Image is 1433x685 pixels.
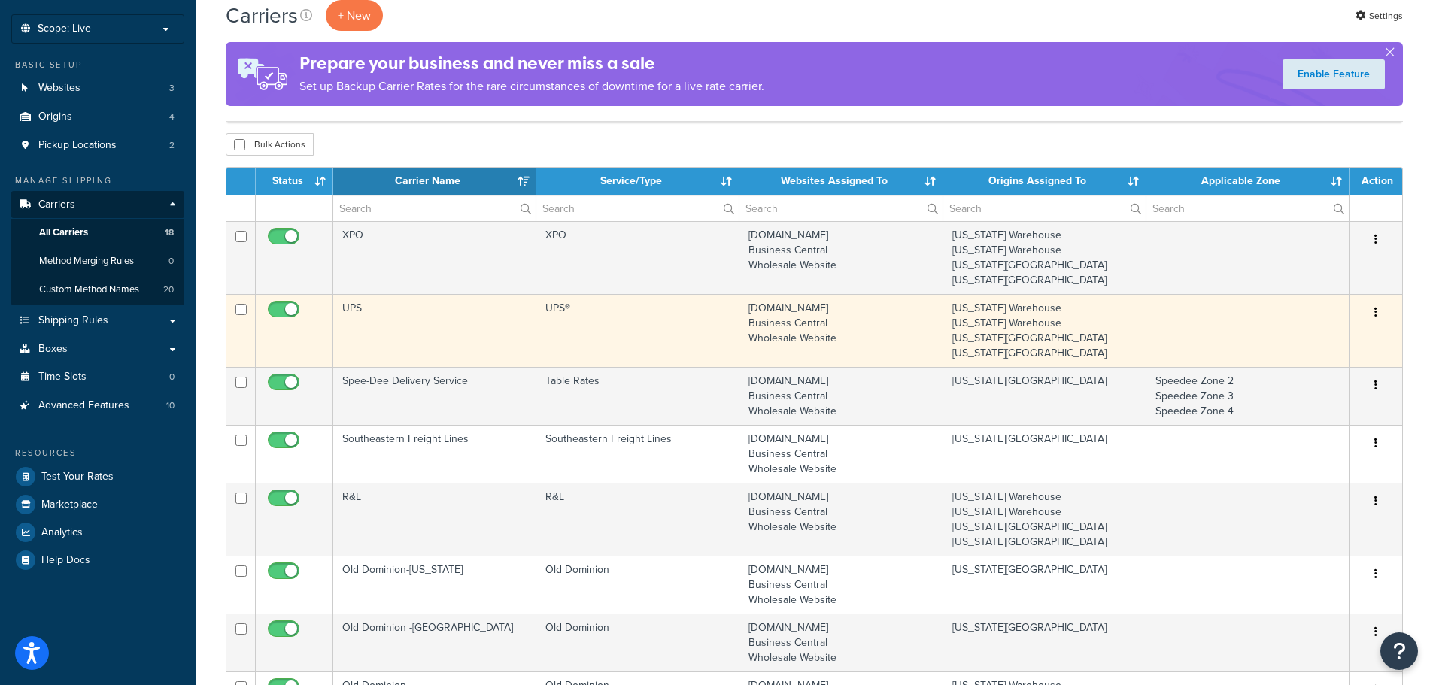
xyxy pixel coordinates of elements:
td: [US_STATE][GEOGRAPHIC_DATA] [943,556,1146,614]
td: [DOMAIN_NAME] Business Central Wholesale Website [739,483,943,556]
td: [DOMAIN_NAME] Business Central Wholesale Website [739,425,943,483]
td: [US_STATE] Warehouse [US_STATE] Warehouse [US_STATE][GEOGRAPHIC_DATA] [US_STATE][GEOGRAPHIC_DATA] [943,221,1146,294]
input: Search [536,195,739,221]
a: Websites 3 [11,74,184,102]
input: Search [333,195,536,221]
span: 10 [166,399,175,412]
td: Old Dominion-[US_STATE] [333,556,536,614]
a: Shipping Rules [11,307,184,335]
span: 4 [169,111,175,123]
button: Open Resource Center [1380,632,1418,670]
li: Custom Method Names [11,276,184,304]
div: Manage Shipping [11,174,184,187]
td: [US_STATE][GEOGRAPHIC_DATA] [943,367,1146,425]
td: [DOMAIN_NAME] Business Central Wholesale Website [739,367,943,425]
a: Help Docs [11,547,184,574]
input: Search [943,195,1146,221]
td: XPO [536,221,739,294]
img: ad-rules-rateshop-fe6ec290ccb7230408bd80ed9643f0289d75e0ffd9eb532fc0e269fcd187b520.png [226,42,299,106]
input: Search [739,195,942,221]
a: All Carriers 18 [11,219,184,247]
p: Set up Backup Carrier Rates for the rare circumstances of downtime for a live rate carrier. [299,76,764,97]
td: [DOMAIN_NAME] Business Central Wholesale Website [739,294,943,367]
span: Time Slots [38,371,87,383]
td: [DOMAIN_NAME] Business Central Wholesale Website [739,614,943,671]
span: Scope: Live [38,23,91,35]
a: Enable Feature [1283,59,1385,89]
td: [US_STATE] Warehouse [US_STATE] Warehouse [US_STATE][GEOGRAPHIC_DATA] [US_STATE][GEOGRAPHIC_DATA] [943,483,1146,556]
a: Boxes [11,335,184,363]
span: Advanced Features [38,399,129,412]
span: Method Merging Rules [39,255,134,268]
td: Old Dominion [536,614,739,671]
span: Pickup Locations [38,139,117,152]
th: Applicable Zone: activate to sort column ascending [1146,168,1350,195]
span: Help Docs [41,554,90,567]
span: Boxes [38,343,68,356]
span: Origins [38,111,72,123]
span: Analytics [41,526,83,539]
td: [DOMAIN_NAME] Business Central Wholesale Website [739,556,943,614]
a: Advanced Features 10 [11,392,184,420]
td: Speedee Zone 2 Speedee Zone 3 Speedee Zone 4 [1146,367,1350,425]
th: Service/Type: activate to sort column ascending [536,168,739,195]
td: Southeastern Freight Lines [333,425,536,483]
button: Bulk Actions [226,133,314,156]
span: Carriers [38,199,75,211]
span: 20 [163,283,174,296]
a: Settings [1356,5,1403,26]
td: Southeastern Freight Lines [536,425,739,483]
li: Method Merging Rules [11,247,184,275]
li: Time Slots [11,363,184,391]
span: Marketplace [41,499,98,511]
div: Basic Setup [11,59,184,71]
td: R&L [333,483,536,556]
a: Time Slots 0 [11,363,184,391]
li: Carriers [11,191,184,305]
li: Advanced Features [11,392,184,420]
a: Carriers [11,191,184,219]
td: UPS [333,294,536,367]
td: Spee-Dee Delivery Service [333,367,536,425]
td: [US_STATE] Warehouse [US_STATE] Warehouse [US_STATE][GEOGRAPHIC_DATA] [US_STATE][GEOGRAPHIC_DATA] [943,294,1146,367]
h4: Prepare your business and never miss a sale [299,51,764,76]
td: Old Dominion [536,556,739,614]
a: Origins 4 [11,103,184,131]
a: Analytics [11,519,184,546]
td: UPS® [536,294,739,367]
th: Action [1350,168,1402,195]
span: Custom Method Names [39,283,139,296]
a: Marketplace [11,491,184,518]
span: All Carriers [39,226,88,239]
span: 0 [168,255,174,268]
span: 18 [165,226,174,239]
li: All Carriers [11,219,184,247]
th: Status: activate to sort column ascending [256,168,333,195]
th: Origins Assigned To: activate to sort column ascending [943,168,1146,195]
a: Custom Method Names 20 [11,276,184,304]
td: Table Rates [536,367,739,425]
span: Websites [38,82,80,95]
a: Method Merging Rules 0 [11,247,184,275]
div: Resources [11,447,184,459]
li: Websites [11,74,184,102]
a: Test Your Rates [11,463,184,490]
td: [US_STATE][GEOGRAPHIC_DATA] [943,614,1146,671]
li: Pickup Locations [11,132,184,159]
span: 3 [169,82,175,95]
td: R&L [536,483,739,556]
span: Test Your Rates [41,471,114,483]
input: Search [1146,195,1349,221]
th: Websites Assigned To: activate to sort column ascending [739,168,943,195]
a: Pickup Locations 2 [11,132,184,159]
h1: Carriers [226,1,298,30]
td: [US_STATE][GEOGRAPHIC_DATA] [943,425,1146,483]
th: Carrier Name: activate to sort column ascending [333,168,536,195]
td: Old Dominion -[GEOGRAPHIC_DATA] [333,614,536,671]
